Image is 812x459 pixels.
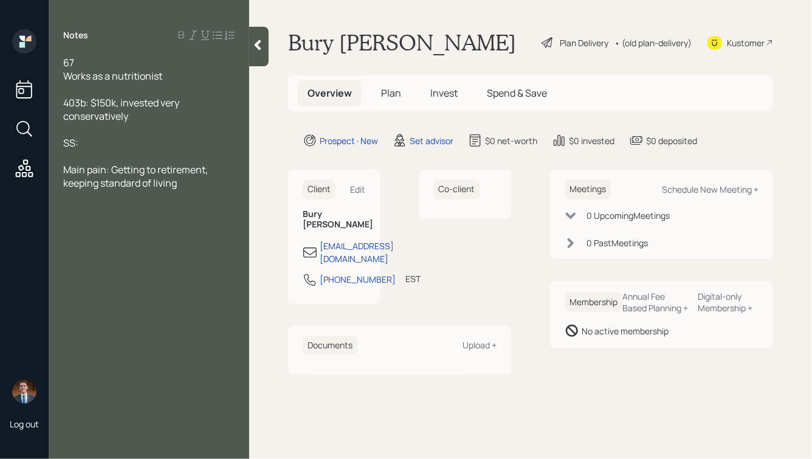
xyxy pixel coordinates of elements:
[587,209,670,222] div: 0 Upcoming Meeting s
[565,292,622,312] h6: Membership
[320,134,378,147] div: Prospect · New
[308,86,352,100] span: Overview
[587,236,648,249] div: 0 Past Meeting s
[582,325,669,337] div: No active membership
[622,291,689,314] div: Annual Fee Based Planning +
[434,179,480,199] h6: Co-client
[63,29,88,41] label: Notes
[12,379,36,404] img: hunter_neumayer.jpg
[569,134,614,147] div: $0 invested
[698,291,759,314] div: Digital-only Membership +
[381,86,401,100] span: Plan
[288,29,516,56] h1: Bury [PERSON_NAME]
[303,179,335,199] h6: Client
[646,134,697,147] div: $0 deposited
[487,86,547,100] span: Spend & Save
[410,134,453,147] div: Set advisor
[63,136,78,150] span: SS:
[614,36,692,49] div: • (old plan-delivery)
[320,273,396,286] div: [PHONE_NUMBER]
[662,184,759,195] div: Schedule New Meeting +
[63,69,162,83] span: Works as a nutritionist
[63,56,74,69] span: 67
[565,179,611,199] h6: Meetings
[463,339,497,351] div: Upload +
[727,36,765,49] div: Kustomer
[351,184,366,195] div: Edit
[485,134,537,147] div: $0 net-worth
[303,336,357,356] h6: Documents
[10,418,39,430] div: Log out
[430,86,458,100] span: Invest
[405,272,421,285] div: EST
[560,36,608,49] div: Plan Delivery
[303,209,366,230] h6: Bury [PERSON_NAME]
[320,240,394,265] div: [EMAIL_ADDRESS][DOMAIN_NAME]
[63,96,181,123] span: 403b: $150k, invested very conservatively
[63,163,210,190] span: Main pain: Getting to retirement, keeping standard of living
